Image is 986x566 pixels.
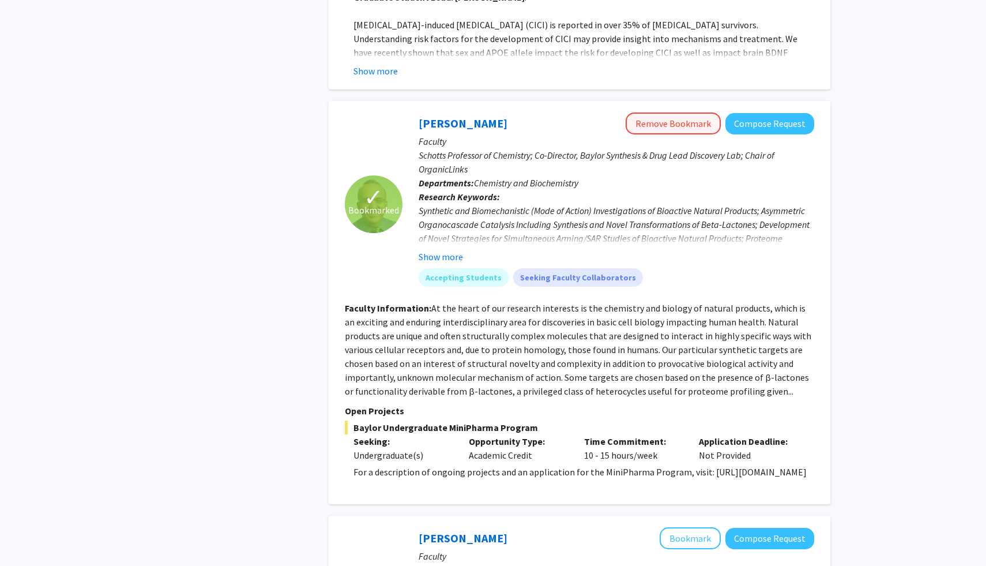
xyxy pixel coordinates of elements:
p: Opportunity Type: [469,434,567,448]
b: Research Keywords: [419,191,500,203]
div: Academic Credit [460,434,575,462]
p: Open Projects [345,404,814,418]
fg-read-more: At the heart of our research interests is the chemistry and biology of natural products, which is... [345,302,811,397]
div: Synthetic and Biomechanistic (Mode of Action) Investigations of Bioactive Natural Products; Asymm... [419,204,814,259]
a: [PERSON_NAME] [419,531,507,545]
p: Seeking: [353,434,451,448]
iframe: Chat [9,514,49,557]
button: Show more [353,64,398,78]
a: [PERSON_NAME] [419,116,507,130]
p: Time Commitment: [584,434,682,448]
div: Not Provided [690,434,806,462]
b: Faculty Information: [345,302,431,314]
span: ✓ [364,192,383,203]
span: Baylor Undergraduate MiniPharma Program [345,421,814,434]
button: Compose Request to Daniel Romo [725,113,814,134]
mat-chip: Seeking Faculty Collaborators [513,268,643,287]
mat-chip: Accepting Students [419,268,509,287]
button: Compose Request to Dwayne Simmons [725,528,814,549]
p: Application Deadline: [699,434,797,448]
div: 10 - 15 hours/week [575,434,691,462]
button: Add Dwayne Simmons to Bookmarks [660,527,721,549]
div: Undergraduate(s) [353,448,451,462]
p: Faculty [419,549,814,563]
p: Faculty [419,134,814,148]
p: For a description of ongoing projects and an application for the MiniPharma Program, visit: [URL]... [353,465,814,479]
b: Departments: [419,177,474,189]
span: Chemistry and Biochemistry [474,177,578,189]
span: Bookmarked [348,203,399,217]
button: Remove Bookmark [626,113,721,134]
p: Schotts Professor of Chemistry; Co-Director, Baylor Synthesis & Drug Lead Discovery Lab; Chair of... [419,148,814,176]
button: Show more [419,250,463,264]
span: [MEDICAL_DATA]-induced [MEDICAL_DATA] (CICI) is reported in over 35% of [MEDICAL_DATA] survivors.... [353,19,797,100]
